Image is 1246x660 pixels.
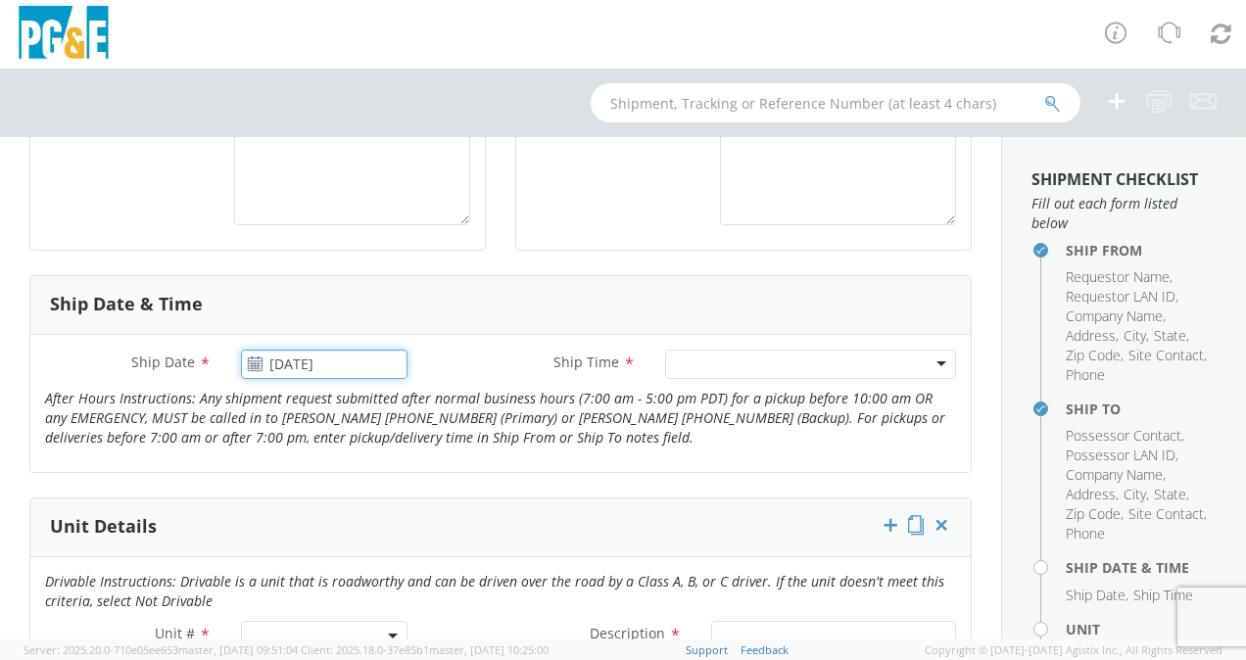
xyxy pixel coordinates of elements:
[1066,504,1124,524] li: ,
[1066,485,1116,503] span: Address
[1066,465,1166,485] li: ,
[1128,346,1207,365] li: ,
[686,642,728,657] a: Support
[1066,326,1119,346] li: ,
[1066,622,1217,636] h4: Unit
[925,642,1222,658] span: Copyright © [DATE]-[DATE] Agistix Inc., All Rights Reserved
[1154,485,1189,504] li: ,
[1124,326,1146,345] span: City
[591,83,1080,122] input: Shipment, Tracking or Reference Number (at least 4 chars)
[1154,326,1186,345] span: State
[1066,586,1126,604] span: Ship Date
[1128,504,1204,523] span: Site Contact
[1154,485,1186,503] span: State
[131,353,195,371] span: Ship Date
[1066,267,1173,287] li: ,
[1066,426,1181,445] span: Possessor Contact
[1066,485,1119,504] li: ,
[741,642,789,657] a: Feedback
[24,642,298,657] span: Server: 2025.20.0-710e05ee653
[1066,346,1124,365] li: ,
[50,295,203,314] h3: Ship Date & Time
[1031,168,1198,190] strong: Shipment Checklist
[45,572,944,610] i: Drivable Instructions: Drivable is a unit that is roadworthy and can be driven over the road by a...
[1066,306,1166,326] li: ,
[1066,326,1116,345] span: Address
[45,389,945,447] i: After Hours Instructions: Any shipment request submitted after normal business hours (7:00 am - 5...
[1128,504,1207,524] li: ,
[1124,485,1146,503] span: City
[301,642,549,657] span: Client: 2025.18.0-37e85b1
[1066,243,1217,258] h4: Ship From
[1133,586,1193,604] span: Ship Time
[1066,586,1128,605] li: ,
[1066,446,1175,464] span: Possessor LAN ID
[155,624,195,642] span: Unit #
[1066,346,1121,364] span: Zip Code
[1066,287,1175,306] span: Requestor LAN ID
[1124,485,1149,504] li: ,
[1066,504,1121,523] span: Zip Code
[1066,426,1184,446] li: ,
[1031,194,1217,233] span: Fill out each form listed below
[178,642,298,657] span: master, [DATE] 09:51:04
[15,6,113,64] img: pge-logo-06675f144f4cfa6a6814.png
[1066,306,1163,325] span: Company Name
[1066,287,1178,306] li: ,
[1066,267,1170,286] span: Requestor Name
[1124,326,1149,346] li: ,
[553,353,619,371] span: Ship Time
[1066,365,1105,384] span: Phone
[1066,560,1217,575] h4: Ship Date & Time
[1066,446,1178,465] li: ,
[50,517,157,537] h3: Unit Details
[1128,346,1204,364] span: Site Contact
[590,624,665,642] span: Description
[1154,326,1189,346] li: ,
[429,642,549,657] span: master, [DATE] 10:25:00
[1066,524,1105,542] span: Phone
[1066,465,1163,484] span: Company Name
[1066,401,1217,416] h4: Ship To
